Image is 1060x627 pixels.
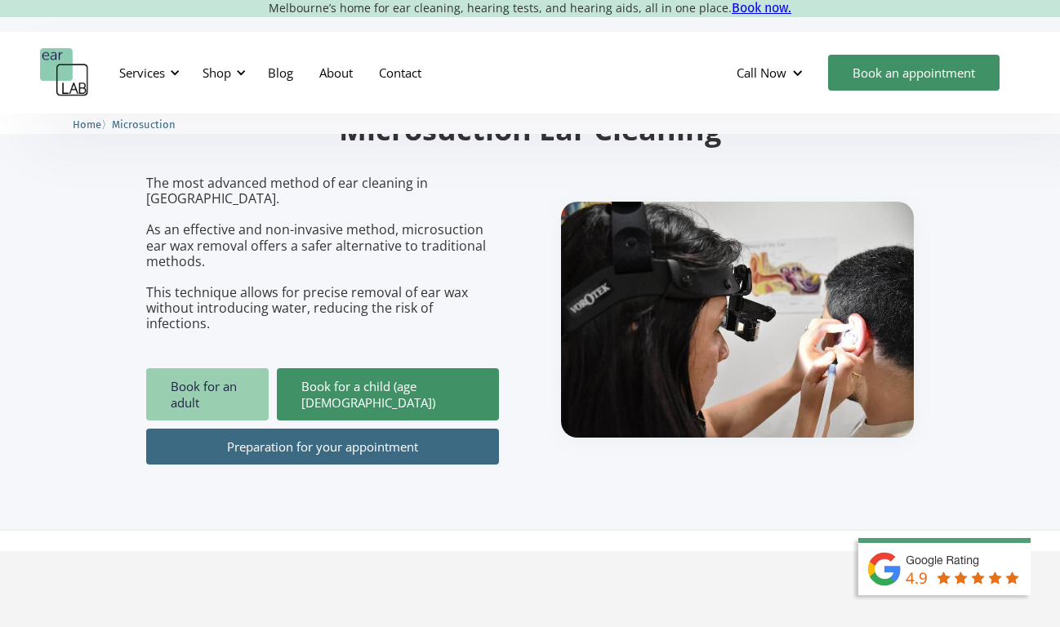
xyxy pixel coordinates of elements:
img: boy getting ear checked. [561,202,914,438]
a: Preparation for your appointment [146,429,499,465]
a: Blog [255,49,306,96]
div: Services [109,48,185,97]
a: Microsuction [112,116,176,131]
a: Book for a child (age [DEMOGRAPHIC_DATA]) [277,368,499,420]
h2: Microsuction Ear Cleaning [146,111,914,149]
div: Call Now [737,64,786,81]
p: The most advanced method of ear cleaning in [GEOGRAPHIC_DATA]. As an effective and non-invasive m... [146,176,499,332]
span: Microsuction [112,118,176,131]
a: Book an appointment [828,55,1000,91]
a: Home [73,116,101,131]
a: Contact [366,49,434,96]
a: About [306,49,366,96]
a: Book for an adult [146,368,269,420]
li: 〉 [73,116,112,133]
a: home [40,48,89,97]
span: Home [73,118,101,131]
div: Services [119,64,165,81]
div: Shop [203,64,231,81]
div: Shop [193,48,251,97]
div: Call Now [724,48,820,97]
